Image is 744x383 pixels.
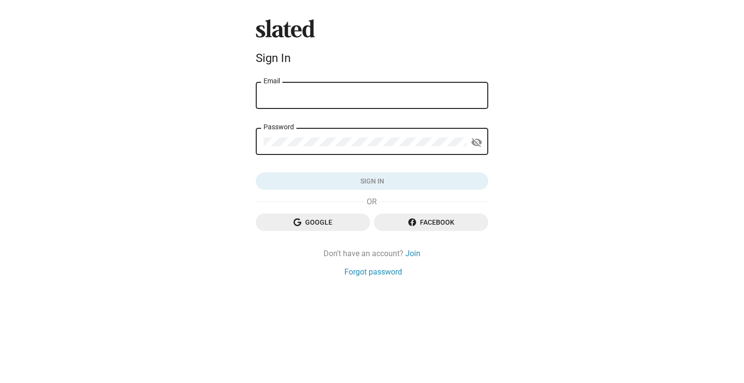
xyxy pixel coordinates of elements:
button: Google [256,214,370,231]
button: Show password [467,133,486,152]
a: Forgot password [344,267,402,277]
div: Sign In [256,51,488,65]
span: Facebook [382,214,480,231]
span: Google [263,214,362,231]
a: Join [405,248,420,259]
sl-branding: Sign In [256,19,488,69]
div: Don't have an account? [256,248,488,259]
button: Facebook [374,214,488,231]
mat-icon: visibility_off [471,135,482,150]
